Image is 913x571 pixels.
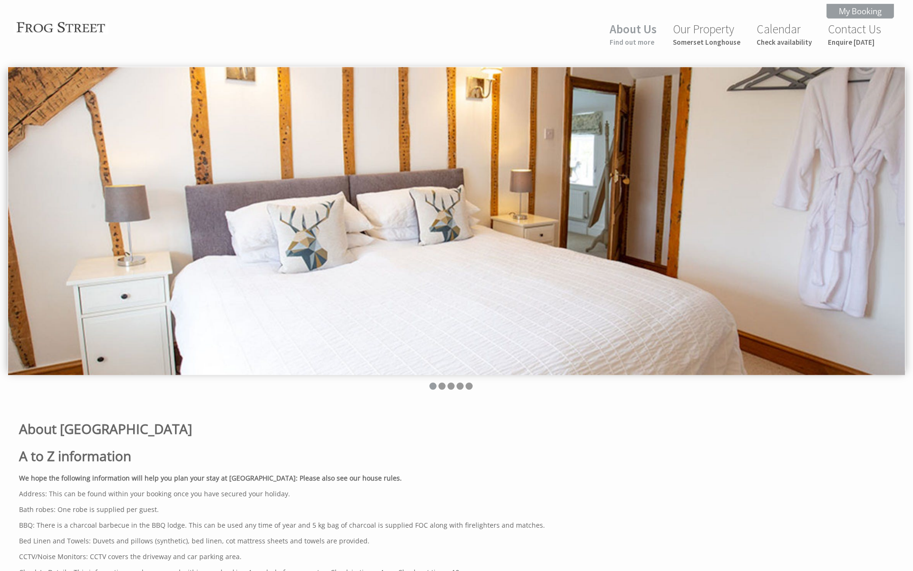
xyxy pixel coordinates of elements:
a: My Booking [826,4,894,19]
p: Bed Linen and Towels: Duvets and pillows (synthetic), bed linen, cot mattress sheets and towels a... [19,536,883,545]
strong: We hope the following information will help you plan your stay at [GEOGRAPHIC_DATA]: Please also ... [19,473,402,482]
a: Our PropertySomerset Longhouse [673,21,740,47]
h1: A to Z information [19,447,883,465]
p: BBQ: There is a charcoal barbecue in the BBQ lodge. This can be used any time of year and 5 kg ba... [19,521,883,530]
a: About UsFind out more [610,21,657,47]
h1: About [GEOGRAPHIC_DATA] [19,420,883,438]
a: CalendarCheck availability [757,21,812,47]
p: Bath robes: One robe is supplied per guest. [19,505,883,514]
small: Find out more [610,38,657,47]
small: Somerset Longhouse [673,38,740,47]
small: Check availability [757,38,812,47]
p: Address: This can be found within your booking once you have secured your holiday. [19,489,883,498]
a: Contact UsEnquire [DATE] [828,21,881,47]
img: Frog Street [13,21,108,34]
p: CCTV/Noise Monitors: CCTV covers the driveway and car parking area. [19,552,883,561]
small: Enquire [DATE] [828,38,881,47]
